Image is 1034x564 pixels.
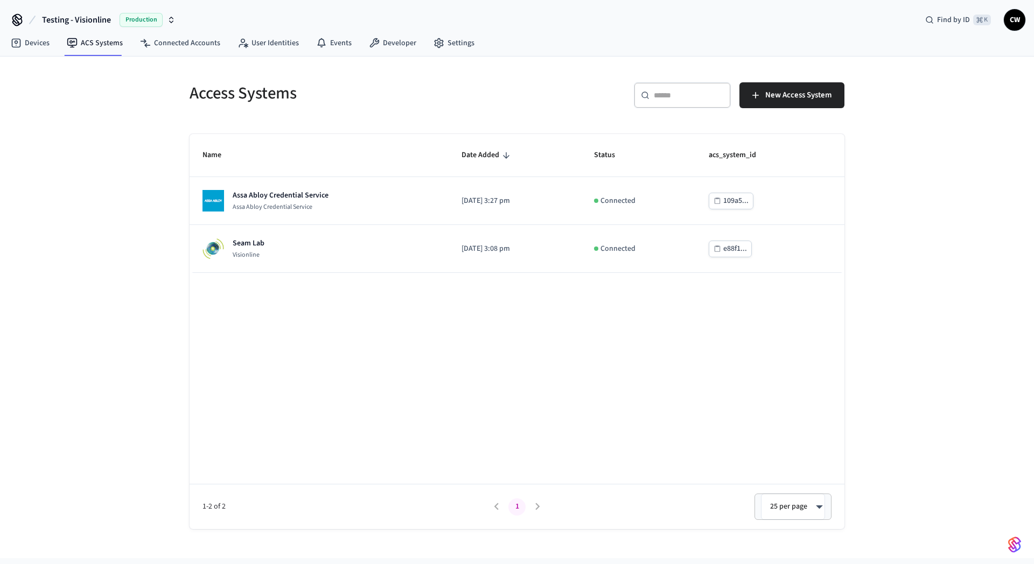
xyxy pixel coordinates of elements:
[600,243,635,255] p: Connected
[233,251,264,259] p: Visionline
[709,241,752,257] button: e88f1...
[709,193,753,209] button: 109a5...
[190,134,844,273] table: sticky table
[462,243,568,255] p: [DATE] 3:08 pm
[229,33,308,53] a: User Identities
[360,33,425,53] a: Developer
[2,33,58,53] a: Devices
[425,33,483,53] a: Settings
[723,194,749,208] div: 109a5...
[308,33,360,53] a: Events
[508,498,526,516] button: page 1
[486,498,548,516] nav: pagination navigation
[462,147,513,164] span: Date Added
[600,195,635,207] p: Connected
[594,147,629,164] span: Status
[973,15,991,25] span: ⌘ K
[58,33,131,53] a: ACS Systems
[917,10,1000,30] div: Find by ID⌘ K
[131,33,229,53] a: Connected Accounts
[233,203,329,211] p: Assa Abloy Credential Service
[1004,9,1025,31] button: CW
[1008,536,1021,553] img: SeamLogoGradient.69752ec5.svg
[723,242,747,256] div: e88f1...
[462,195,568,207] p: [DATE] 3:27 pm
[937,15,970,25] span: Find by ID
[202,501,486,512] span: 1-2 of 2
[709,147,770,164] span: acs_system_id
[233,190,329,201] p: Assa Abloy Credential Service
[190,82,511,104] h5: Access Systems
[120,13,163,27] span: Production
[739,82,844,108] button: New Access System
[1005,10,1024,30] span: CW
[202,238,224,259] img: Visionline Logo
[761,493,825,519] div: 25 per page
[42,13,111,26] span: Testing - Visionline
[233,238,264,249] p: Seam Lab
[202,147,235,164] span: Name
[202,190,224,211] img: Assa Abloy Credential Service Logo
[765,88,832,102] span: New Access System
